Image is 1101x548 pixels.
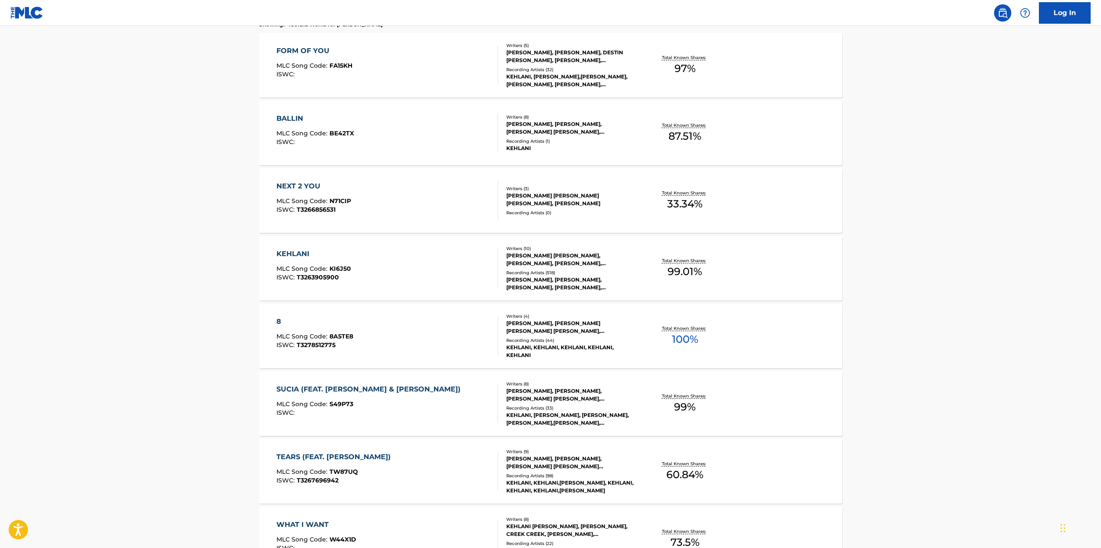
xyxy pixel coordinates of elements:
[276,384,465,395] div: SUCIA (FEAT. [PERSON_NAME] & [PERSON_NAME])
[506,66,637,73] div: Recording Artists ( 32 )
[276,409,297,416] span: ISWC :
[506,448,637,455] div: Writers ( 9 )
[506,405,637,411] div: Recording Artists ( 33 )
[506,337,637,344] div: Recording Artists ( 44 )
[329,129,354,137] span: BE42TX
[506,313,637,319] div: Writers ( 4 )
[674,61,696,76] span: 97 %
[506,479,637,495] div: KEHLANI, KEHLANI,[PERSON_NAME], KEHLANI, KEHLANI, KEHLANI,[PERSON_NAME]
[662,460,708,467] p: Total Known Shares:
[662,257,708,264] p: Total Known Shares:
[329,332,353,340] span: 8A5TE8
[329,468,358,476] span: TW87UQ
[506,319,637,335] div: [PERSON_NAME], [PERSON_NAME] [PERSON_NAME] [PERSON_NAME], [PERSON_NAME]
[506,344,637,359] div: KEHLANI, KEHLANI, KEHLANI, KEHLANI, KEHLANI
[276,113,354,124] div: BALLIN
[276,181,351,191] div: NEXT 2 YOU
[276,46,352,56] div: FORM OF YOU
[662,54,708,61] p: Total Known Shares:
[506,185,637,192] div: Writers ( 3 )
[259,168,842,233] a: NEXT 2 YOUMLC Song Code:N71CIPISWC:T3266856531Writers (3)[PERSON_NAME] [PERSON_NAME] [PERSON_NAME...
[668,264,702,279] span: 99.01 %
[297,476,339,484] span: T3267696942
[506,49,637,64] div: [PERSON_NAME], [PERSON_NAME], DESTIN [PERSON_NAME], [PERSON_NAME], [PERSON_NAME]
[276,520,356,530] div: WHAT I WANT
[259,439,842,504] a: TEARS (FEAT. [PERSON_NAME])MLC Song Code:TW87UQISWC:T3267696942Writers (9)[PERSON_NAME], [PERSON_...
[506,138,637,144] div: Recording Artists ( 1 )
[10,6,44,19] img: MLC Logo
[672,332,698,347] span: 100 %
[276,129,329,137] span: MLC Song Code :
[276,476,297,484] span: ISWC :
[259,304,842,368] a: 8MLC Song Code:8A5TE8ISWC:T3278512775Writers (4)[PERSON_NAME], [PERSON_NAME] [PERSON_NAME] [PERSO...
[506,245,637,252] div: Writers ( 10 )
[276,206,297,213] span: ISWC :
[259,33,842,97] a: FORM OF YOUMLC Song Code:FA15KHISWC:Writers (5)[PERSON_NAME], [PERSON_NAME], DESTIN [PERSON_NAME]...
[276,249,351,259] div: KEHLANI
[1058,507,1101,548] iframe: Chat Widget
[276,70,297,78] span: ISWC :
[276,316,353,327] div: 8
[506,252,637,267] div: [PERSON_NAME] [PERSON_NAME], [PERSON_NAME], [PERSON_NAME], [PERSON_NAME] [PERSON_NAME] [PERSON_NA...
[259,371,842,436] a: SUCIA (FEAT. [PERSON_NAME] & [PERSON_NAME])MLC Song Code:S49P73ISWC:Writers (8)[PERSON_NAME], [PE...
[276,273,297,281] span: ISWC :
[662,190,708,196] p: Total Known Shares:
[329,400,353,408] span: S49P73
[506,387,637,403] div: [PERSON_NAME], [PERSON_NAME], [PERSON_NAME] [PERSON_NAME], [PERSON_NAME] [PERSON_NAME] [PERSON_NA...
[994,4,1011,22] a: Public Search
[329,535,356,543] span: W44X1D
[329,197,351,205] span: N71CIP
[674,399,696,415] span: 99 %
[506,381,637,387] div: Writers ( 8 )
[276,452,395,462] div: TEARS (FEAT. [PERSON_NAME])
[666,467,703,482] span: 60.84 %
[276,265,329,272] span: MLC Song Code :
[276,468,329,476] span: MLC Song Code :
[276,138,297,146] span: ISWC :
[506,114,637,120] div: Writers ( 8 )
[506,540,637,547] div: Recording Artists ( 22 )
[329,265,351,272] span: KI6J50
[668,128,701,144] span: 87.51 %
[259,100,842,165] a: BALLINMLC Song Code:BE42TXISWC:Writers (8)[PERSON_NAME], [PERSON_NAME], [PERSON_NAME] [PERSON_NAM...
[276,341,297,349] span: ISWC :
[506,523,637,538] div: KEHLANI [PERSON_NAME], [PERSON_NAME], CREEK CREEK, [PERSON_NAME], [PERSON_NAME], [PERSON_NAME], [...
[1039,2,1091,24] a: Log In
[506,276,637,291] div: [PERSON_NAME], [PERSON_NAME], [PERSON_NAME], [PERSON_NAME], [PERSON_NAME]
[506,473,637,479] div: Recording Artists ( 98 )
[1060,515,1066,541] div: Drag
[662,528,708,535] p: Total Known Shares:
[506,73,637,88] div: KEHLANI, [PERSON_NAME],[PERSON_NAME],[PERSON_NAME], [PERSON_NAME], [PERSON_NAME], [PERSON_NAME],[...
[662,325,708,332] p: Total Known Shares:
[662,122,708,128] p: Total Known Shares:
[506,269,637,276] div: Recording Artists ( 518 )
[297,341,336,349] span: T3278512775
[1020,8,1030,18] img: help
[276,197,329,205] span: MLC Song Code :
[297,206,336,213] span: T3266856531
[506,455,637,470] div: [PERSON_NAME], [PERSON_NAME], [PERSON_NAME] [PERSON_NAME] [PERSON_NAME], [PERSON_NAME], [PERSON_N...
[276,400,329,408] span: MLC Song Code :
[506,192,637,207] div: [PERSON_NAME] [PERSON_NAME] [PERSON_NAME], [PERSON_NAME]
[506,210,637,216] div: Recording Artists ( 0 )
[506,411,637,427] div: KEHLANI, [PERSON_NAME], [PERSON_NAME],[PERSON_NAME],[PERSON_NAME], [PERSON_NAME], [PERSON_NAME],[...
[506,144,637,152] div: KEHLANI
[506,516,637,523] div: Writers ( 8 )
[276,332,329,340] span: MLC Song Code :
[1016,4,1034,22] div: Help
[506,42,637,49] div: Writers ( 5 )
[506,120,637,136] div: [PERSON_NAME], [PERSON_NAME], [PERSON_NAME] [PERSON_NAME], [PERSON_NAME], [PERSON_NAME], [PERSON_...
[259,236,842,301] a: KEHLANIMLC Song Code:KI6J50ISWC:T3263905900Writers (10)[PERSON_NAME] [PERSON_NAME], [PERSON_NAME]...
[997,8,1008,18] img: search
[276,62,329,69] span: MLC Song Code :
[297,273,339,281] span: T3263905900
[329,62,352,69] span: FA15KH
[662,393,708,399] p: Total Known Shares:
[276,535,329,543] span: MLC Song Code :
[667,196,703,212] span: 33.34 %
